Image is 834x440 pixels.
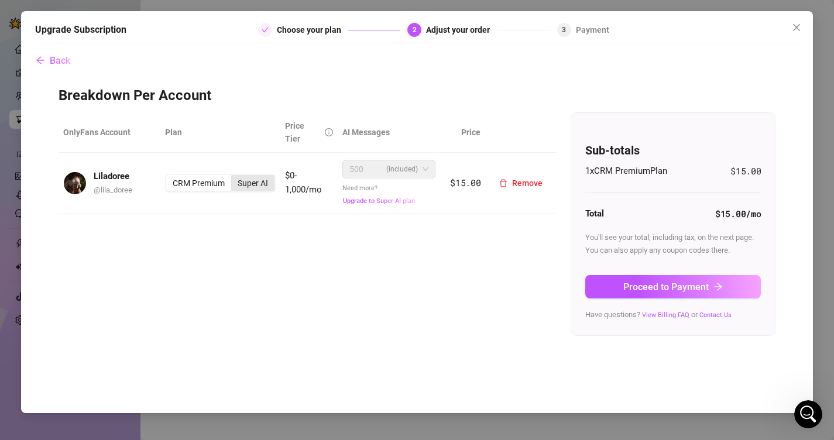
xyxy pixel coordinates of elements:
[490,174,552,192] button: Remove
[9,206,225,230] div: [DATE]
[183,5,205,27] button: Home
[794,400,822,428] iframe: Intercom live chat
[342,197,416,205] button: Upgrade to Super AI plan
[35,49,71,73] button: Back
[57,15,146,26] p: The team can also help
[9,106,192,177] div: Amazing! Thanks for letting us know, I’ll review your bio now and make sure everything looks good...
[787,23,806,32] span: Close
[285,121,304,143] span: Price Tier
[33,6,52,25] img: Profile image for Ella
[94,185,132,194] span: @ lila_doree
[9,106,225,187] div: Ella says…
[160,112,280,153] th: Plan
[191,78,215,90] div: Done!
[50,55,70,66] span: Back
[413,26,417,34] span: 2
[9,257,225,429] div: Giselle says…
[19,113,183,170] div: Amazing! Thanks for letting us know, I’ll review your bio now and make sure everything looks good...
[165,174,276,192] div: segmented control
[562,26,566,34] span: 3
[325,128,333,136] span: info-circle
[349,160,363,178] span: 500
[585,233,754,255] span: You'll see your total, including tax, on the next page. You can also apply any coupon codes there.
[57,6,133,15] h1: [PERSON_NAME]
[440,112,485,153] th: Price
[9,230,225,257] div: Giselle says…
[699,311,732,319] a: Contact Us
[9,71,225,106] div: Lila says…
[37,232,49,243] img: Profile image for Giselle
[36,56,45,65] span: arrow-left
[181,71,225,97] div: Done!
[166,175,231,191] div: CRM Premium
[59,112,160,153] th: OnlyFans Account
[53,232,197,243] div: [PERSON_NAME] joined the conversation
[585,164,667,178] span: 1 x CRM Premium Plan
[585,275,761,298] button: Proceed to Paymentarrow-right
[715,208,761,219] strong: $15.00 /mo
[19,310,183,367] div: Your Creator Bio looks great — it's detailed and feels personal, just like you're talking directl...
[262,26,269,33] span: check
[59,87,776,105] h3: Breakdown Per Account
[338,112,440,153] th: AI Messages
[713,282,723,291] span: arrow-right
[9,196,225,197] div: New messages divider
[623,281,709,293] span: Proceed to Payment
[56,350,65,360] button: Upload attachment
[450,177,481,188] span: $15.00
[94,171,129,181] strong: Liladoree
[499,179,507,187] span: delete
[8,5,30,27] button: go back
[201,346,219,365] button: Send a message…
[792,23,801,32] span: close
[277,23,348,37] div: Choose your plan
[18,350,28,360] button: Emoji picker
[64,172,86,194] img: avatar.jpg
[342,184,416,205] span: Need more?
[205,5,226,26] div: Close
[19,264,183,287] div: Hey [PERSON_NAME], ​
[576,23,609,37] div: Payment
[512,178,543,188] span: Remove
[9,257,192,403] div: Hey [PERSON_NAME],​I just finished reviewing everything on my end — and you're all set!Your Creat...
[585,310,732,319] span: Have questions? or
[386,160,418,178] span: (included)
[585,208,604,219] strong: Total
[730,164,761,178] span: $15.00
[19,287,183,310] div: I just finished reviewing everything on my end — and you're all set!
[585,142,761,159] h4: Sub-totals
[37,350,46,360] button: Gif picker
[426,23,497,37] div: Adjust your order
[285,170,322,195] span: $0-1,000/mo
[787,18,806,37] button: Close
[642,311,689,319] a: View Billing FAQ
[231,175,274,191] div: Super AI
[343,197,415,205] span: Upgrade to Super AI plan
[10,326,224,346] textarea: Message…
[35,23,126,37] h5: Upgrade Subscription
